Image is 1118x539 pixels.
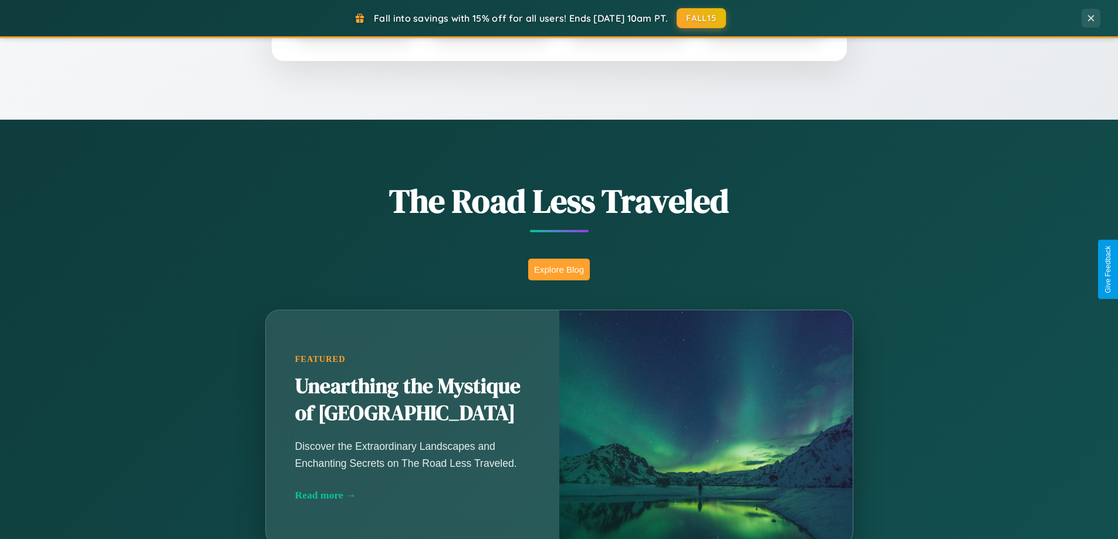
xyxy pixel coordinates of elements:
div: Give Feedback [1104,246,1112,293]
span: Fall into savings with 15% off for all users! Ends [DATE] 10am PT. [374,12,668,24]
h1: The Road Less Traveled [207,178,911,223]
div: Read more → [295,489,530,501]
button: FALL15 [677,8,726,28]
h2: Unearthing the Mystique of [GEOGRAPHIC_DATA] [295,373,530,427]
p: Discover the Extraordinary Landscapes and Enchanting Secrets on The Road Less Traveled. [295,438,530,471]
div: Featured [295,354,530,364]
button: Explore Blog [528,259,590,280]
